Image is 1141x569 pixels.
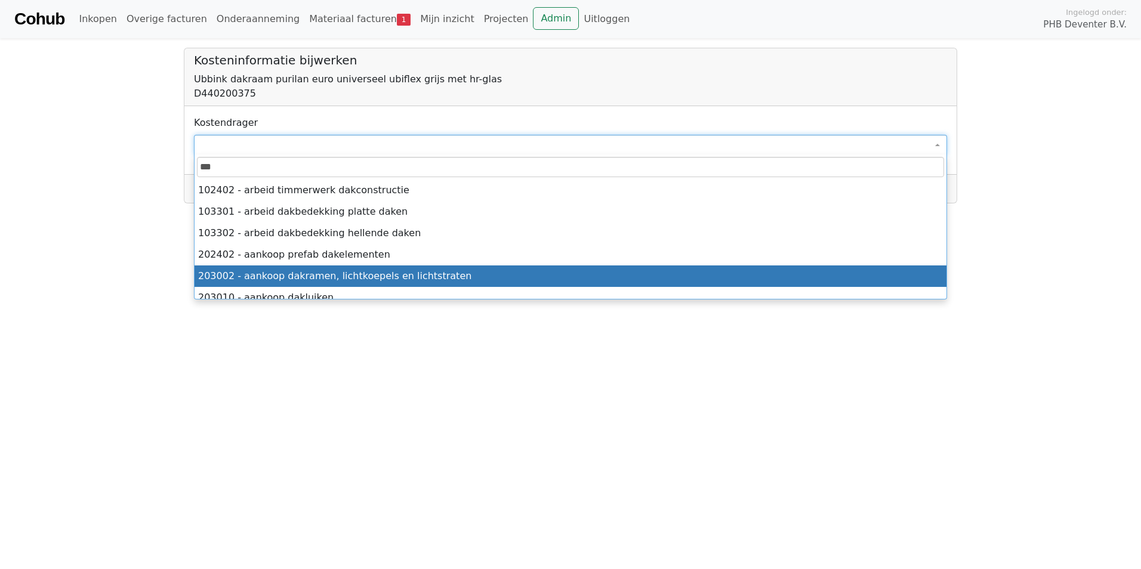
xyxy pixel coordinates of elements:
[14,5,64,33] a: Cohub
[397,14,411,26] span: 1
[194,116,258,130] label: Kostendrager
[122,7,212,31] a: Overige facturen
[195,222,946,244] li: 103302 - arbeid dakbedekking hellende daken
[194,72,947,86] div: Ubbink dakraam purilan euro universeel ubiflex grijs met hr-glas
[479,7,534,31] a: Projecten
[195,265,946,287] li: 203002 - aankoop dakramen, lichtkoepels en lichtstraten
[304,7,415,31] a: Materiaal facturen1
[1066,7,1127,18] span: Ingelogd onder:
[533,7,579,30] a: Admin
[74,7,121,31] a: Inkopen
[579,7,634,31] a: Uitloggen
[415,7,479,31] a: Mijn inzicht
[195,180,946,201] li: 102402 - arbeid timmerwerk dakconstructie
[212,7,304,31] a: Onderaanneming
[1043,18,1127,32] span: PHB Deventer B.V.
[194,86,947,101] div: D440200375
[195,287,946,308] li: 203010 - aankoop dakluiken
[195,244,946,265] li: 202402 - aankoop prefab dakelementen
[194,53,947,67] h5: Kosteninformatie bijwerken
[195,201,946,222] li: 103301 - arbeid dakbedekking platte daken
